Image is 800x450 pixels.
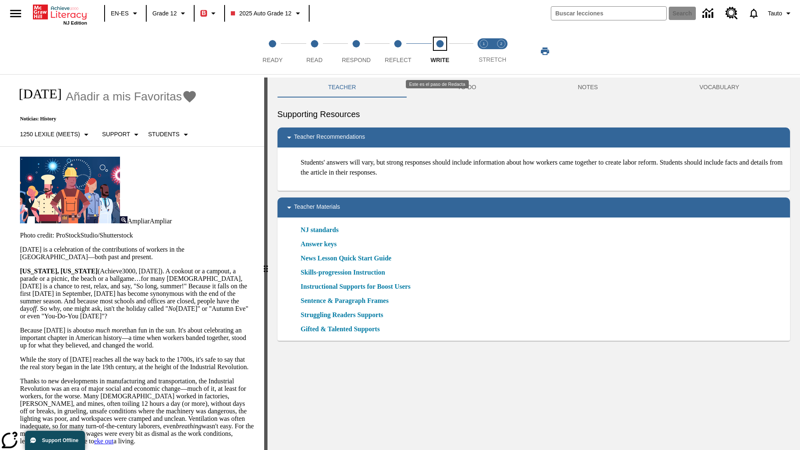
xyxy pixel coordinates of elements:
[301,310,388,320] a: Struggling Readers Supports
[107,6,143,21] button: Language: EN-ES, Selecciona un idioma
[301,282,411,292] a: Instructional Supports for Boost Users, Se abrirá en una nueva ventana o pestaña
[743,2,765,24] a: Notificaciones
[248,28,297,74] button: Ready step 1 of 5
[416,28,464,74] button: Write step 5 of 5
[111,9,129,18] span: EN-ES
[20,232,254,239] p: Photo credit: ProStockStudio/Shutterstock
[697,2,720,25] a: Centro de información
[277,77,407,97] button: Teacher
[148,130,179,139] p: Students
[17,127,95,142] button: Seleccione Lexile, 1250 Lexile (Meets)
[33,3,87,25] div: Portada
[20,267,97,275] strong: [US_STATE], [US_STATE]
[720,2,743,25] a: Centro de recursos, Se abrirá en una pestaña nueva.
[765,6,797,21] button: Perfil/Configuración
[489,28,513,74] button: Stretch Respond step 2 of 2
[63,20,87,25] span: NJ Edition
[102,130,130,139] p: Support
[290,28,338,74] button: Read step 2 of 5
[176,422,202,430] em: breathing
[152,9,177,18] span: Grade 12
[301,239,337,249] a: Answer keys, Se abrirá en una nueva ventana o pestaña
[332,28,380,74] button: Respond step 3 of 5
[231,9,291,18] span: 2025 Auto Grade 12
[10,86,62,102] h1: [DATE]
[768,9,782,18] span: Tauto
[3,1,28,26] button: Abrir el menú lateral
[277,107,790,121] h6: Supporting Resources
[145,127,194,142] button: Seleccionar estudiante
[149,6,191,21] button: Grado: Grade 12, Elige un grado
[342,57,370,63] span: Respond
[127,217,150,225] span: Ampliar
[532,44,558,59] button: Imprimir
[20,267,254,320] p: (Achieve3000, [DATE]). A cookout or a campout, a parade or a picnic, the beach or a ballgame…for ...
[277,197,790,217] div: Teacher Materials
[202,8,206,18] span: B
[527,77,649,97] button: NOTES
[20,377,254,445] p: Thanks to new developments in manufacturing and transportation, the Industrial Revolution was an ...
[197,6,222,21] button: Boost El color de la clase es rojo. Cambiar el color de la clase.
[406,80,469,88] div: Este es el paso de Redacta
[294,132,365,142] p: Teacher Recommendations
[20,356,254,371] p: While the story of [DATE] reaches all the way back to the 1700s, it's safe to say that the real s...
[99,127,145,142] button: Tipo de apoyo, Support
[66,90,182,103] span: Añadir a mis Favoritas
[306,57,322,63] span: Read
[301,225,344,235] a: NJ standards
[294,202,340,212] p: Teacher Materials
[649,77,790,97] button: VOCABULARY
[20,246,254,261] p: [DATE] is a celebration of the contributions of workers in the [GEOGRAPHIC_DATA]—both past and pr...
[472,28,496,74] button: Stretch Read step 1 of 2
[301,324,385,334] a: Gifted & Talented Supports
[262,57,282,63] span: Ready
[301,267,385,277] a: Skills-progression Instruction, Se abrirá en una nueva ventana o pestaña
[168,305,176,312] em: No
[20,130,80,139] p: 1250 Lexile (Meets)
[479,56,506,63] span: STRETCH
[277,77,790,97] div: Instructional Panel Tabs
[301,157,783,177] p: Students' answers will vary, but strong responses should include information about how workers ca...
[374,28,422,74] button: Reflect step 4 of 5
[277,127,790,147] div: Teacher Recommendations
[94,437,114,445] a: eke out
[88,327,125,334] em: so much more
[267,77,800,450] div: activity
[500,42,502,46] text: 2
[430,57,449,63] span: Write
[66,89,197,104] button: Añadir a mis Favoritas - Día del Trabajo
[150,217,172,225] span: Ampliar
[10,116,197,122] p: Noticias: History
[20,327,254,349] p: Because [DATE] is about than fun in the sun. It's about celebrating an important chapter in Ameri...
[120,216,127,223] img: Ampliar
[301,296,389,306] a: Sentence & Paragraph Frames, Se abrirá en una nueva ventana o pestaña
[30,305,37,312] em: off
[25,431,85,450] button: Support Offline
[551,7,666,20] input: search field
[42,437,78,443] span: Support Offline
[385,57,412,63] span: Reflect
[301,253,392,263] a: News Lesson Quick Start Guide, Se abrirá en una nueva ventana o pestaña
[264,77,267,450] div: Pulsa la tecla de intro o la barra espaciadora y luego presiona las flechas de derecha e izquierd...
[482,42,485,46] text: 1
[227,6,306,21] button: Class: 2025 Auto Grade 12, Selecciona una clase
[20,157,120,223] img: A banner with a blue background shows an illustrated row of diverse men and women dressed in clot...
